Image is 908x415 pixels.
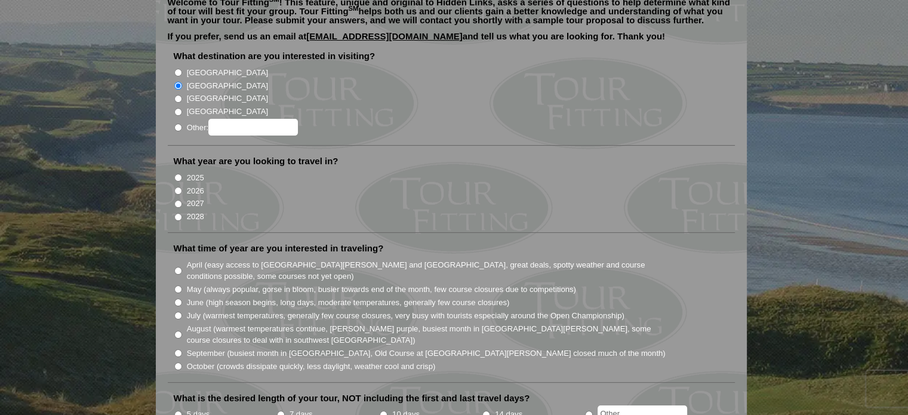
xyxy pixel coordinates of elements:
[187,211,204,223] label: 2028
[187,185,204,197] label: 2026
[187,119,298,136] label: Other:
[306,31,463,41] a: [EMAIL_ADDRESS][DOMAIN_NAME]
[187,348,666,359] label: September (busiest month in [GEOGRAPHIC_DATA], Old Course at [GEOGRAPHIC_DATA][PERSON_NAME] close...
[187,80,268,92] label: [GEOGRAPHIC_DATA]
[187,259,667,282] label: April (easy access to [GEOGRAPHIC_DATA][PERSON_NAME] and [GEOGRAPHIC_DATA], great deals, spotty w...
[187,93,268,104] label: [GEOGRAPHIC_DATA]
[187,297,510,309] label: June (high season begins, long days, moderate temperatures, generally few course closures)
[174,155,338,167] label: What year are you looking to travel in?
[187,172,204,184] label: 2025
[187,106,268,118] label: [GEOGRAPHIC_DATA]
[174,50,375,62] label: What destination are you interested in visiting?
[349,5,359,12] sup: SM
[174,392,530,404] label: What is the desired length of your tour, NOT including the first and last travel days?
[187,323,667,346] label: August (warmest temperatures continue, [PERSON_NAME] purple, busiest month in [GEOGRAPHIC_DATA][P...
[187,310,624,322] label: July (warmest temperatures, generally few course closures, very busy with tourists especially aro...
[187,361,436,373] label: October (crowds dissipate quickly, less daylight, weather cool and crisp)
[168,32,735,50] p: If you prefer, send us an email at and tell us what you are looking for. Thank you!
[187,67,268,79] label: [GEOGRAPHIC_DATA]
[174,242,384,254] label: What time of year are you interested in traveling?
[208,119,298,136] input: Other:
[187,198,204,210] label: 2027
[187,284,576,296] label: May (always popular, gorse in bloom, busier towards end of the month, few course closures due to ...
